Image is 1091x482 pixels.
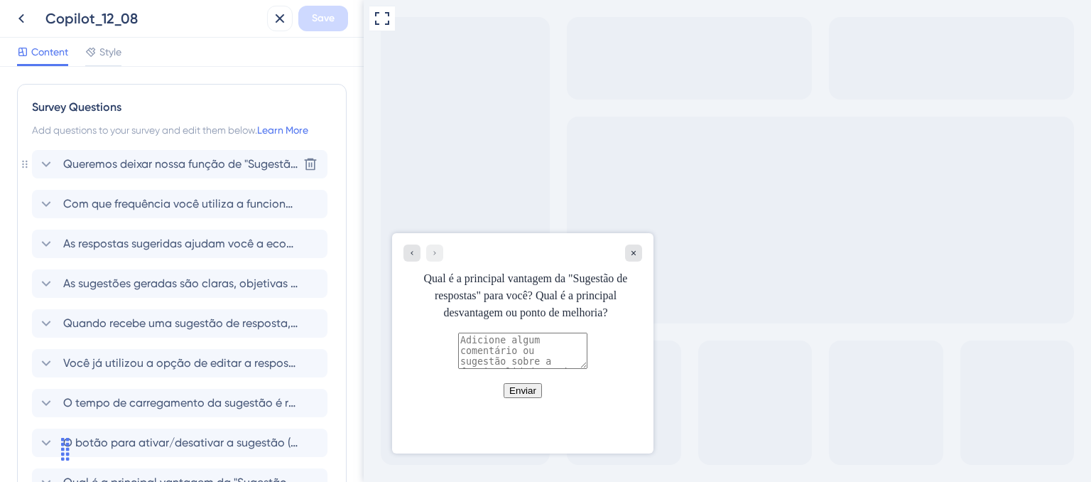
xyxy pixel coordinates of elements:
iframe: UserGuiding Survey [28,233,290,454]
span: Você já utilizou a opção de editar a resposta sugerida? [63,355,298,372]
span: Style [99,43,121,60]
span: O botão para ativar/desativar a sugestão (ícone do Copilot) é fácil de ser encontrado e compreend... [63,434,298,451]
span: O tempo de carregamento da sugestão é rápido o suficiente? [63,395,298,412]
span: As respostas sugeridas ajudam você a economizar tempo e agilizar o atendimento? [63,235,298,252]
div: Copilot_12_08 [45,9,261,28]
span: Queremos deixar nossa função de "Sugestão de respostas (Copilot)" cada vez mais útil para o seu d... [63,156,298,173]
span: Quando recebe uma sugestão de resposta, você normalmente: [63,315,298,332]
div: Add questions to your survey and edit them below. [32,122,332,139]
div: Survey Questions [32,99,332,116]
span: Save [312,10,335,27]
a: Learn More [257,124,308,136]
button: Save [298,6,348,31]
span: Content [31,43,68,60]
span: Com que frequência você utiliza a funcionalidade de Sugestão de respostas? [63,196,298,213]
span: As sugestões geradas são claras, objetivas e fáceis de editar? [63,275,298,292]
div: Arrastar [54,428,77,471]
